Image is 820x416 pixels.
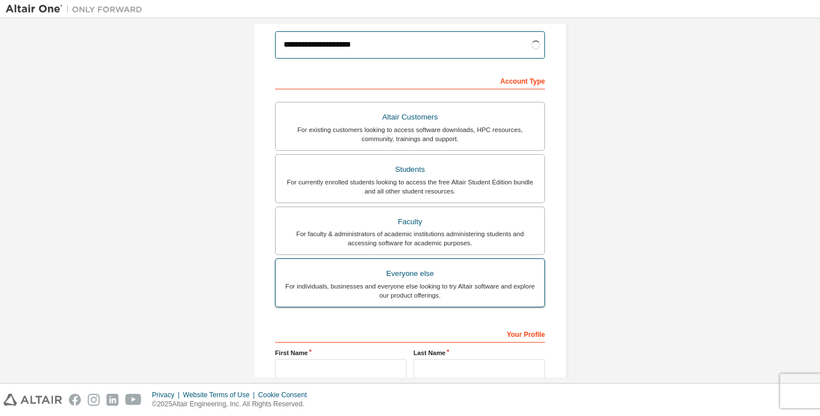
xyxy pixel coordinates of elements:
[275,71,545,89] div: Account Type
[282,162,538,178] div: Students
[152,399,314,409] p: © 2025 Altair Engineering, Inc. All Rights Reserved.
[282,109,538,125] div: Altair Customers
[125,394,142,406] img: youtube.svg
[69,394,81,406] img: facebook.svg
[282,266,538,282] div: Everyone else
[413,348,545,357] label: Last Name
[282,125,538,143] div: For existing customers looking to access software downloads, HPC resources, community, trainings ...
[106,394,118,406] img: linkedin.svg
[282,229,538,248] div: For faculty & administrators of academic institutions administering students and accessing softwa...
[275,324,545,343] div: Your Profile
[282,214,538,230] div: Faculty
[275,348,407,357] label: First Name
[282,282,538,300] div: For individuals, businesses and everyone else looking to try Altair software and explore our prod...
[6,3,148,15] img: Altair One
[258,390,313,399] div: Cookie Consent
[282,178,538,196] div: For currently enrolled students looking to access the free Altair Student Edition bundle and all ...
[152,390,183,399] div: Privacy
[3,394,62,406] img: altair_logo.svg
[183,390,258,399] div: Website Terms of Use
[88,394,100,406] img: instagram.svg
